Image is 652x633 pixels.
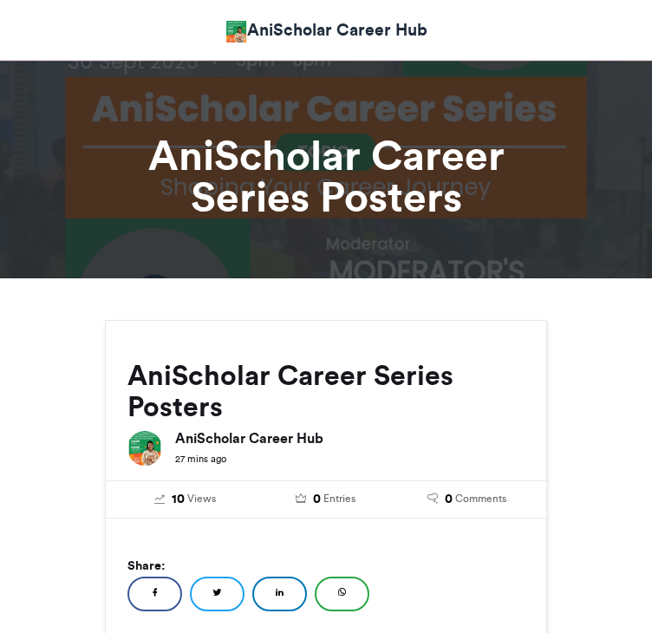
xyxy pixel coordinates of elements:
h6: AniScholar Career Hub [175,431,525,445]
span: 0 [313,490,321,509]
small: 27 mins ago [175,453,226,465]
h1: AniScholar Career Series Posters [105,134,547,218]
span: Views [187,491,216,506]
span: Entries [323,491,355,506]
span: 0 [445,490,453,509]
h5: Share: [127,554,525,577]
img: AniScholar Career Hub [225,21,247,42]
a: 0 Entries [269,490,384,509]
span: 10 [172,490,185,509]
span: Comments [455,491,506,506]
a: 10 Views [127,490,243,509]
a: AniScholar Career Hub [225,17,427,42]
a: 0 Comments [409,490,525,509]
h2: AniScholar Career Series Posters [127,360,525,422]
img: AniScholar Career Hub [127,431,162,466]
